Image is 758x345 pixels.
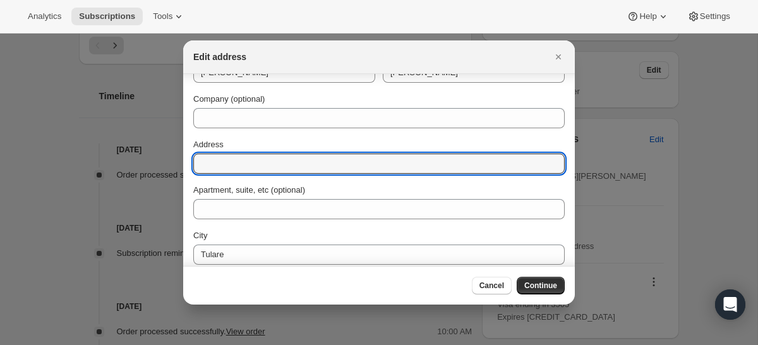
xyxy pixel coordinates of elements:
[193,94,265,104] span: Company (optional)
[479,281,504,291] span: Cancel
[145,8,193,25] button: Tools
[715,289,745,320] div: Open Intercom Messenger
[71,8,143,25] button: Subscriptions
[550,48,567,66] button: Close
[700,11,730,21] span: Settings
[524,281,557,291] span: Continue
[193,140,224,149] span: Address
[193,51,246,63] h2: Edit address
[79,11,135,21] span: Subscriptions
[680,8,738,25] button: Settings
[517,277,565,294] button: Continue
[472,277,512,294] button: Cancel
[193,185,305,195] span: Apartment, suite, etc (optional)
[153,11,172,21] span: Tools
[20,8,69,25] button: Analytics
[193,231,207,240] span: City
[28,11,61,21] span: Analytics
[619,8,677,25] button: Help
[639,11,656,21] span: Help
